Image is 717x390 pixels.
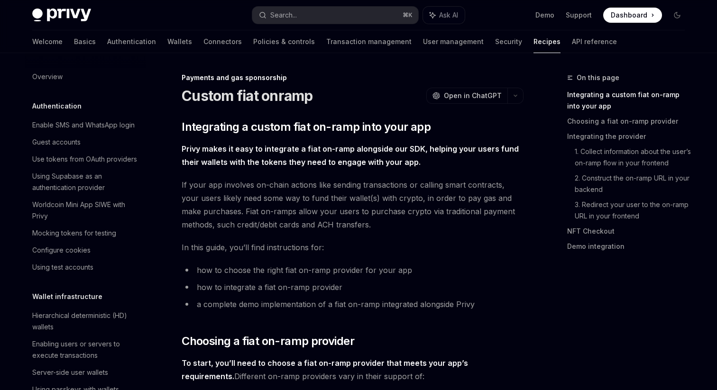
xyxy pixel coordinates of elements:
div: Guest accounts [32,136,81,148]
a: NFT Checkout [567,224,692,239]
li: a complete demo implementation of a fiat on-ramp integrated alongside Privy [182,298,524,311]
strong: Privy makes it easy to integrate a fiat on-ramp alongside our SDK, helping your users fund their ... [182,144,519,167]
strong: To start, you’ll need to choose a fiat on-ramp provider that meets your app’s requirements. [182,358,468,381]
a: Configure cookies [25,242,146,259]
a: Using test accounts [25,259,146,276]
li: how to choose the right fiat on-ramp provider for your app [182,263,524,277]
div: Using test accounts [32,262,93,273]
div: Mocking tokens for testing [32,227,116,239]
a: Worldcoin Mini App SIWE with Privy [25,196,146,225]
h1: Custom fiat onramp [182,87,313,104]
div: Enabling users or servers to execute transactions [32,338,140,361]
span: In this guide, you’ll find instructions for: [182,241,524,254]
a: User management [423,30,484,53]
a: Server-side user wallets [25,364,146,381]
div: Worldcoin Mini App SIWE with Privy [32,199,140,222]
a: Overview [25,68,146,85]
button: Ask AI [423,7,465,24]
a: Dashboard [603,8,662,23]
a: Integrating a custom fiat on-ramp into your app [567,87,692,114]
li: how to integrate a fiat on-ramp provider [182,281,524,294]
span: Different on-ramp providers vary in their support of: [182,356,524,383]
a: Guest accounts [25,134,146,151]
a: Enable SMS and WhatsApp login [25,117,146,134]
div: Hierarchical deterministic (HD) wallets [32,310,140,333]
a: Support [566,10,592,20]
a: Authentication [107,30,156,53]
a: Wallets [167,30,192,53]
a: Using Supabase as an authentication provider [25,168,146,196]
a: Welcome [32,30,63,53]
div: Server-side user wallets [32,367,108,378]
a: Choosing a fiat on-ramp provider [567,114,692,129]
div: Payments and gas sponsorship [182,73,524,82]
div: Using Supabase as an authentication provider [32,171,140,193]
a: Mocking tokens for testing [25,225,146,242]
div: Enable SMS and WhatsApp login [32,119,135,131]
button: Open in ChatGPT [426,88,507,104]
a: API reference [572,30,617,53]
h5: Authentication [32,100,82,112]
button: Toggle dark mode [670,8,685,23]
a: Enabling users or servers to execute transactions [25,336,146,364]
button: Search...⌘K [252,7,418,24]
div: Use tokens from OAuth providers [32,154,137,165]
div: Overview [32,71,63,82]
a: Basics [74,30,96,53]
a: Recipes [533,30,561,53]
span: Dashboard [611,10,647,20]
span: If your app involves on-chain actions like sending transactions or calling smart contracts, your ... [182,178,524,231]
a: Integrating the provider [567,129,692,144]
a: Use tokens from OAuth providers [25,151,146,168]
a: Connectors [203,30,242,53]
img: dark logo [32,9,91,22]
a: Hierarchical deterministic (HD) wallets [25,307,146,336]
span: Open in ChatGPT [444,91,502,100]
span: Ask AI [439,10,458,20]
h5: Wallet infrastructure [32,291,102,302]
span: Choosing a fiat on-ramp provider [182,334,354,349]
a: Policies & controls [253,30,315,53]
span: ⌘ K [403,11,413,19]
span: Integrating a custom fiat on-ramp into your app [182,119,431,135]
span: On this page [577,72,619,83]
a: Security [495,30,522,53]
a: 1. Collect information about the user’s on-ramp flow in your frontend [575,144,692,171]
div: Search... [270,9,297,21]
div: Configure cookies [32,245,91,256]
a: Demo integration [567,239,692,254]
a: 2. Construct the on-ramp URL in your backend [575,171,692,197]
a: Demo [535,10,554,20]
a: Transaction management [326,30,412,53]
a: 3. Redirect your user to the on-ramp URL in your frontend [575,197,692,224]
